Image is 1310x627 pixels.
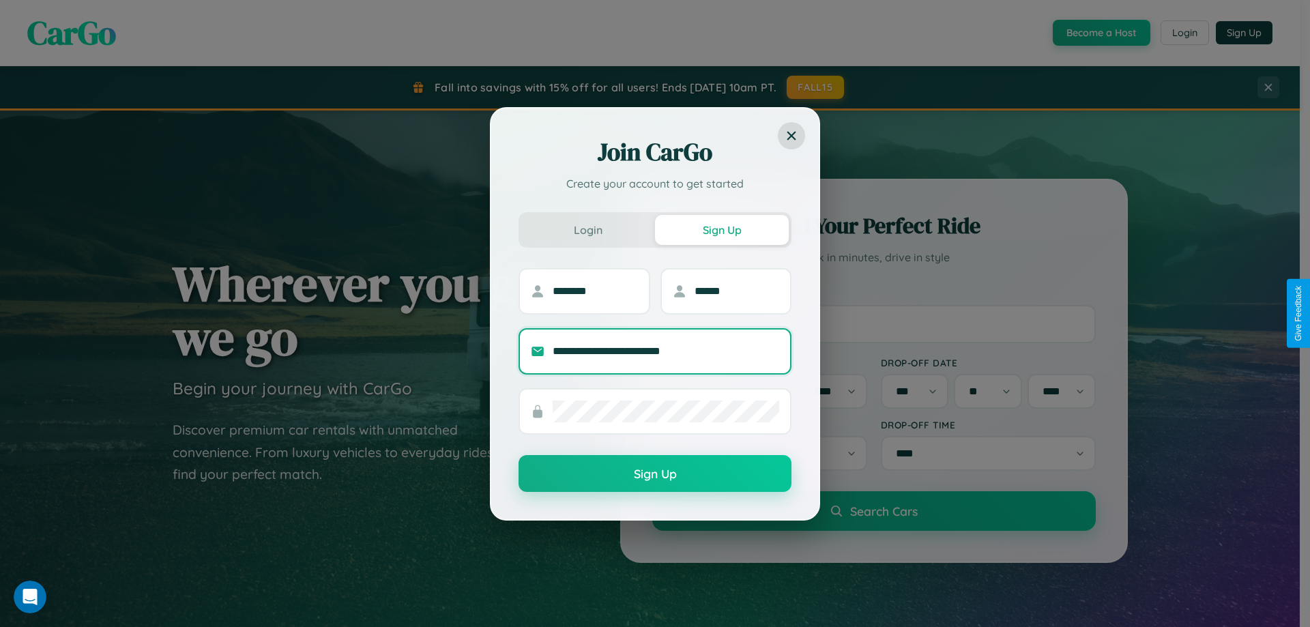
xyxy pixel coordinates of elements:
button: Login [521,215,655,245]
button: Sign Up [655,215,789,245]
p: Create your account to get started [519,175,791,192]
button: Sign Up [519,455,791,492]
div: Give Feedback [1294,286,1303,341]
h2: Join CarGo [519,136,791,169]
iframe: Intercom live chat [14,581,46,613]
